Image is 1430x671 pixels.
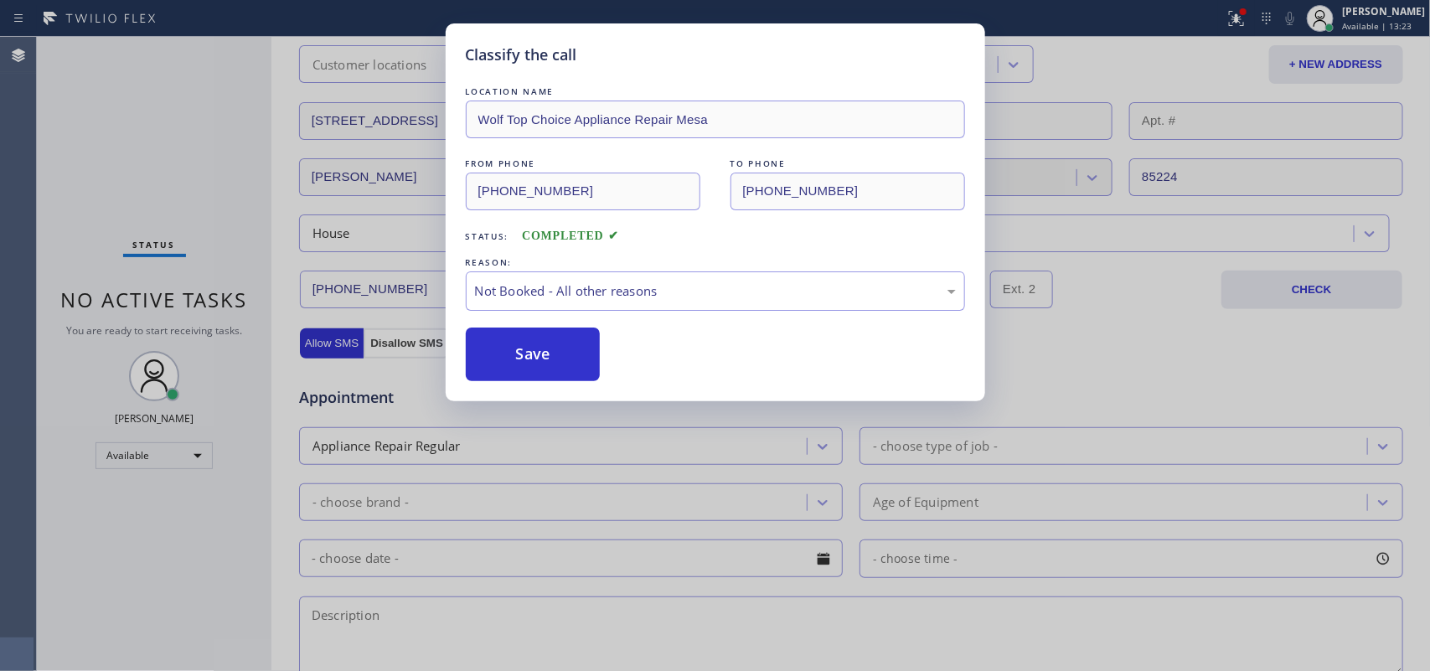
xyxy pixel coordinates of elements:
[475,281,956,301] div: Not Booked - All other reasons
[730,155,965,173] div: TO PHONE
[522,230,619,242] span: COMPLETED
[466,83,965,101] div: LOCATION NAME
[466,230,509,242] span: Status:
[730,173,965,210] input: To phone
[466,328,601,381] button: Save
[466,254,965,271] div: REASON:
[466,155,700,173] div: FROM PHONE
[466,173,700,210] input: From phone
[466,44,577,66] h5: Classify the call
